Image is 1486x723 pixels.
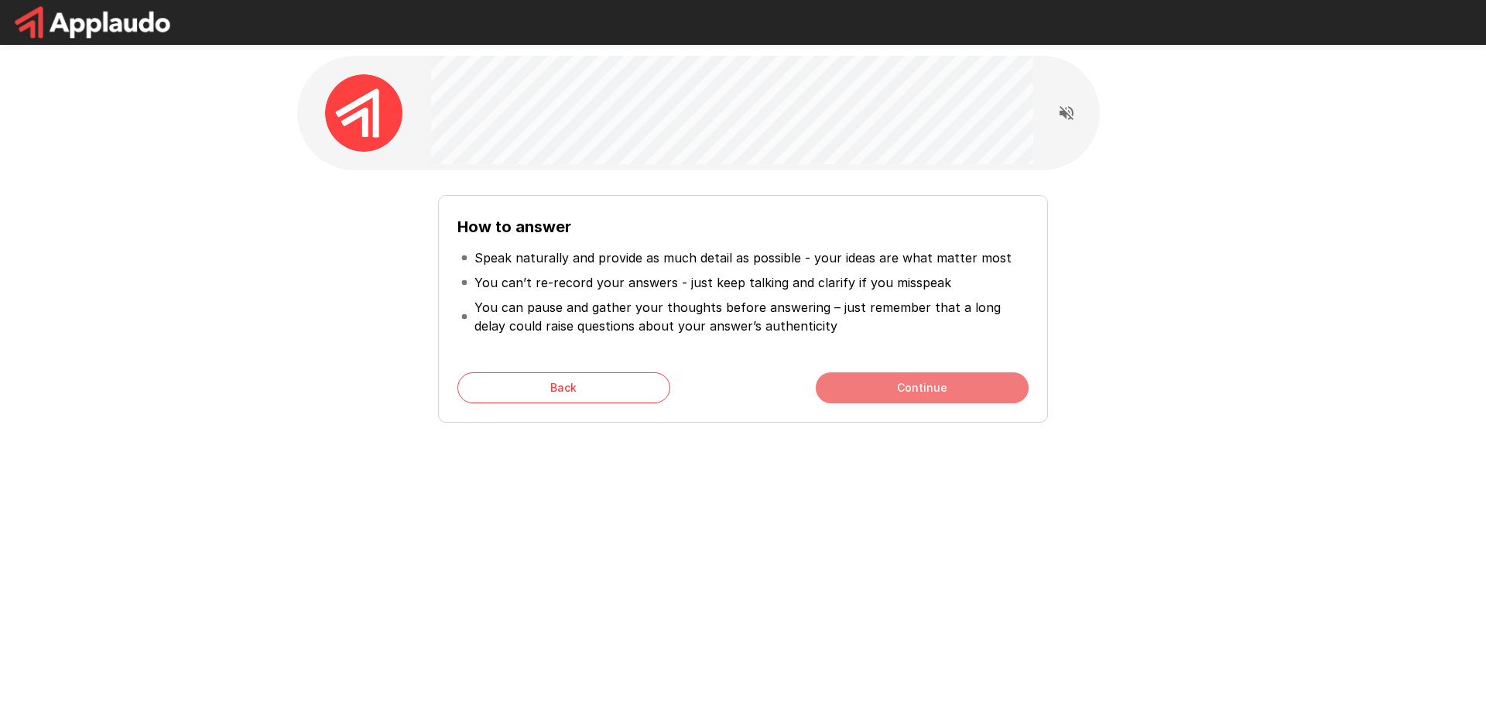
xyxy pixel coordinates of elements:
[325,74,402,152] img: applaudo_avatar.png
[457,372,670,403] button: Back
[474,273,951,292] p: You can’t re-record your answers - just keep talking and clarify if you misspeak
[474,248,1012,267] p: Speak naturally and provide as much detail as possible - your ideas are what matter most
[1051,98,1082,128] button: Read questions aloud
[457,218,571,236] b: How to answer
[474,298,1025,335] p: You can pause and gather your thoughts before answering – just remember that a long delay could r...
[816,372,1029,403] button: Continue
